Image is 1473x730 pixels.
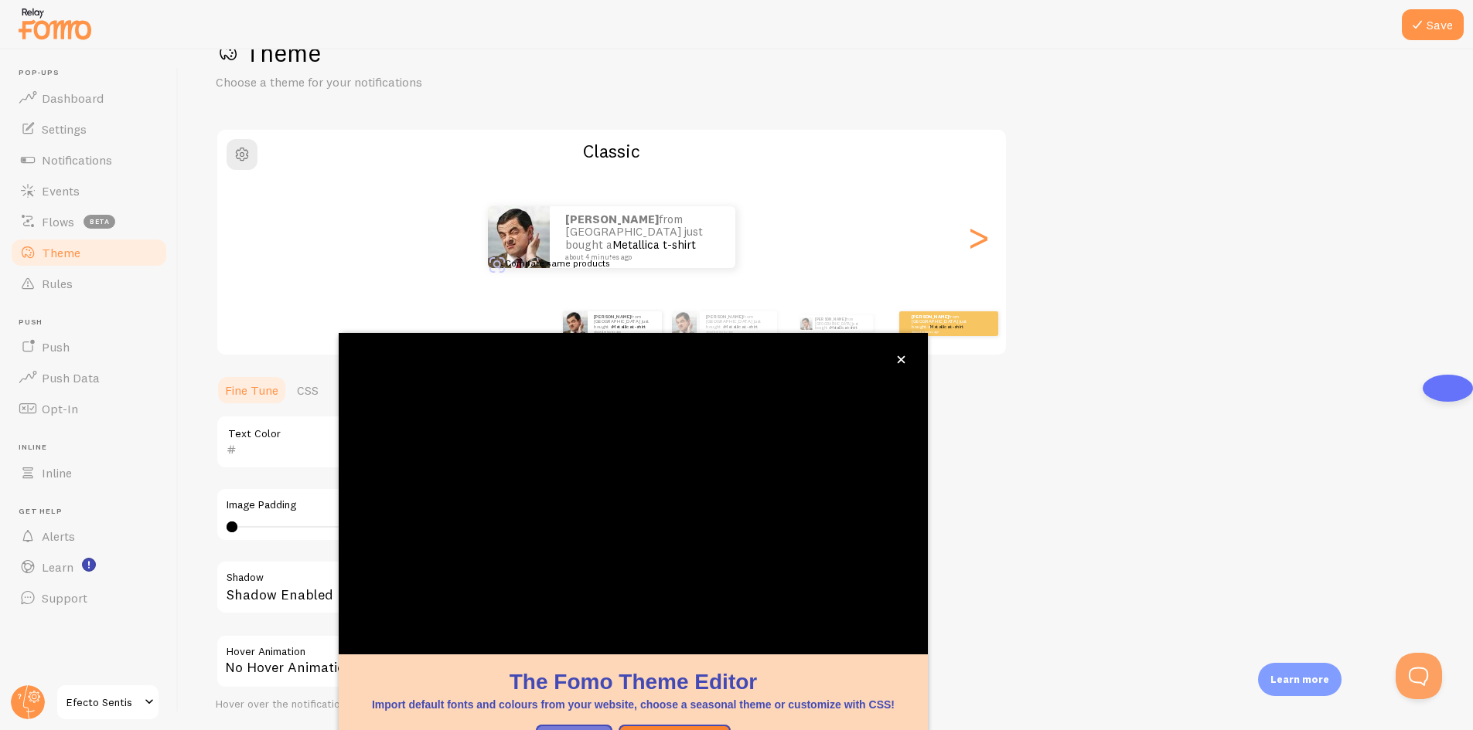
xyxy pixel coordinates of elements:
[42,245,80,260] span: Theme
[830,325,857,330] a: Metallica t-shirt
[1396,653,1442,699] iframe: Help Scout Beacon - Open
[42,370,100,385] span: Push Data
[357,667,909,697] h1: The Fomo Theme Editor
[227,498,669,512] label: Image Padding
[672,311,697,336] img: Fomo
[9,83,169,114] a: Dashboard
[594,314,656,333] p: from [GEOGRAPHIC_DATA] just bought a
[42,401,78,416] span: Opt-In
[800,317,812,330] img: Fomo
[612,237,696,252] a: Metallica t-shirt
[815,315,867,332] p: from [GEOGRAPHIC_DATA] just bought a
[9,393,169,424] a: Opt-In
[42,559,73,575] span: Learn
[565,253,715,261] small: about 4 minutes ago
[42,152,112,168] span: Notifications
[706,330,769,333] small: about 4 minutes ago
[288,375,328,406] a: CSS
[563,311,588,336] img: Fomo
[9,552,169,582] a: Learn
[66,693,140,711] span: Efecto Sentis
[19,68,169,78] span: Pop-ups
[612,324,646,330] a: Metallica t-shirt
[912,314,973,333] p: from [GEOGRAPHIC_DATA] just bought a
[9,457,169,488] a: Inline
[16,4,94,43] img: fomo-relay-logo-orange.svg
[9,237,169,268] a: Theme
[42,590,87,606] span: Support
[9,362,169,393] a: Push Data
[42,528,75,544] span: Alerts
[42,214,74,229] span: Flows
[1270,672,1329,687] p: Learn more
[42,276,73,291] span: Rules
[216,560,680,616] div: Shadow Enabled
[594,330,654,333] small: about 4 minutes ago
[706,314,743,320] strong: [PERSON_NAME]
[594,314,631,320] strong: [PERSON_NAME]
[9,175,169,206] a: Events
[357,697,909,712] p: Import default fonts and colours from your website, choose a seasonal theme or customize with CSS!
[565,212,659,226] strong: [PERSON_NAME]
[9,582,169,613] a: Support
[9,268,169,299] a: Rules
[9,114,169,144] a: Settings
[216,698,680,711] div: Hover over the notification for preview
[19,317,169,328] span: Push
[969,182,987,293] div: Next slide
[565,213,720,261] p: from [GEOGRAPHIC_DATA] just bought a
[505,257,610,273] span: Compare same products
[912,314,949,320] strong: [PERSON_NAME]
[815,317,846,321] strong: [PERSON_NAME]
[893,351,909,368] button: close,
[217,139,1006,163] h2: Classic
[84,215,115,229] span: beta
[9,206,169,237] a: Flows beta
[1258,663,1342,696] div: Learn more
[19,443,169,453] span: Inline
[216,73,587,91] p: Choose a theme for your notifications
[42,183,80,199] span: Events
[725,324,758,330] a: Metallica t-shirt
[19,507,169,517] span: Get Help
[82,558,96,572] svg: <p>Watch New Feature Tutorials!</p>
[42,90,104,106] span: Dashboard
[9,331,169,362] a: Push
[930,324,963,330] a: Metallica t-shirt
[42,465,72,480] span: Inline
[42,121,87,137] span: Settings
[706,314,771,333] p: from [GEOGRAPHIC_DATA] just bought a
[216,634,680,688] div: No Hover Animation
[216,37,1436,69] h1: Theme
[9,144,169,175] a: Notifications
[216,375,288,406] a: Fine Tune
[610,257,615,265] img: Sc04c7ecdac3c49e6a1b19c987a4e3931O.png
[42,339,70,355] span: Push
[912,330,972,333] small: about 4 minutes ago
[9,521,169,552] a: Alerts
[56,684,160,721] a: Efecto Sentis
[488,206,550,268] img: Fomo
